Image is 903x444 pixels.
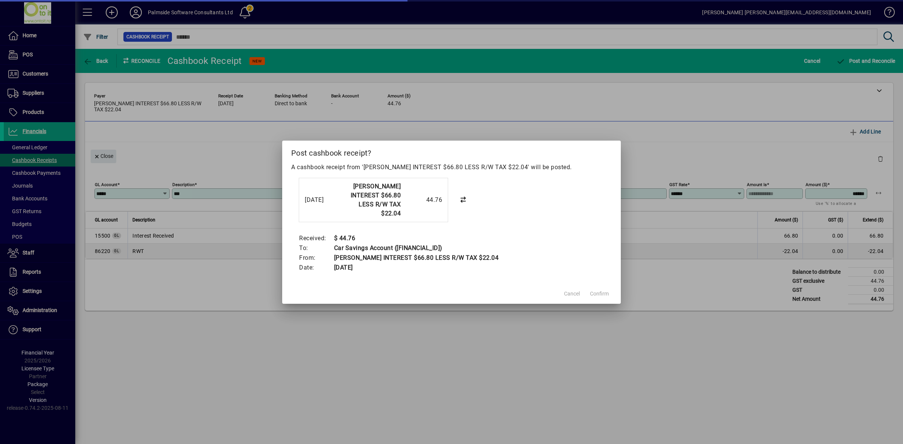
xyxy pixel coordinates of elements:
[299,253,334,263] td: From:
[305,195,335,205] div: [DATE]
[299,263,334,273] td: Date:
[334,233,499,243] td: $ 44.76
[299,233,334,243] td: Received:
[334,253,499,263] td: [PERSON_NAME] INTEREST $66.80 LESS R/W TAX $22.04
[351,183,401,217] strong: [PERSON_NAME] INTEREST $66.80 LESS R/W TAX $22.04
[299,243,334,253] td: To:
[404,195,442,205] div: 44.76
[334,243,499,253] td: Car Savings Account ([FINANCIAL_ID])
[334,263,499,273] td: [DATE]
[291,163,612,172] p: A cashbook receipt from '[PERSON_NAME] INTEREST $66.80 LESS R/W TAX $22.04' will be posted.
[282,141,621,162] h2: Post cashbook receipt?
